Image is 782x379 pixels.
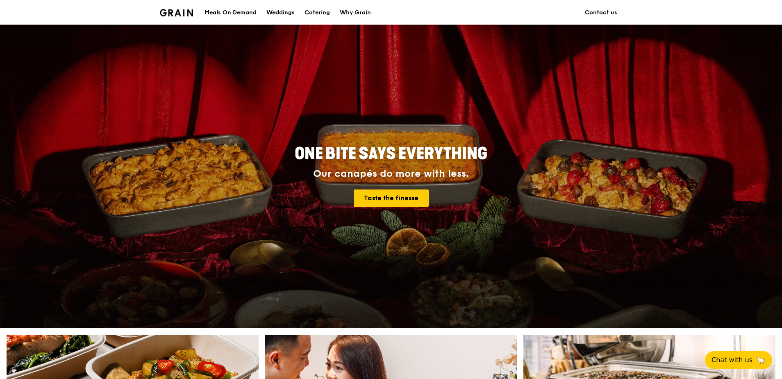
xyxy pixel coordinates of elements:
div: Why Grain [340,0,371,25]
div: Catering [305,0,330,25]
div: Meals On Demand [205,0,257,25]
div: Weddings [266,0,295,25]
a: Catering [300,0,335,25]
span: Chat with us [712,355,752,365]
span: 🦙 [756,355,766,365]
button: Chat with us🦙 [705,351,772,369]
a: Why Grain [335,0,376,25]
a: Weddings [261,0,300,25]
img: Grain [160,9,193,16]
a: Contact us [580,0,622,25]
a: Taste the finesse [354,189,429,207]
span: ONE BITE SAYS EVERYTHING [295,144,487,164]
div: Our canapés do more with less. [243,168,539,180]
